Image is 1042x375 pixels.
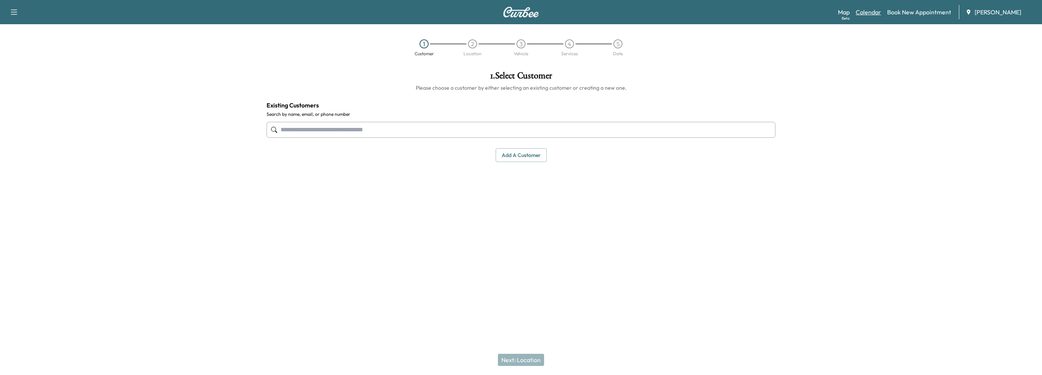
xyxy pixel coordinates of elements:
div: 3 [516,39,526,48]
div: Beta [842,16,850,21]
div: Services [561,51,578,56]
a: MapBeta [838,8,850,17]
span: [PERSON_NAME] [975,8,1021,17]
a: Book New Appointment [887,8,951,17]
div: 2 [468,39,477,48]
div: Location [463,51,482,56]
h1: 1 . Select Customer [267,71,775,84]
a: Calendar [856,8,881,17]
div: 5 [613,39,622,48]
img: Curbee Logo [503,7,539,17]
div: Customer [415,51,434,56]
div: 1 [420,39,429,48]
h6: Please choose a customer by either selecting an existing customer or creating a new one. [267,84,775,92]
button: Add a customer [496,148,547,162]
div: 4 [565,39,574,48]
h4: Existing Customers [267,101,775,110]
label: Search by name, email, or phone number [267,111,775,117]
div: Date [613,51,623,56]
div: Vehicle [514,51,528,56]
